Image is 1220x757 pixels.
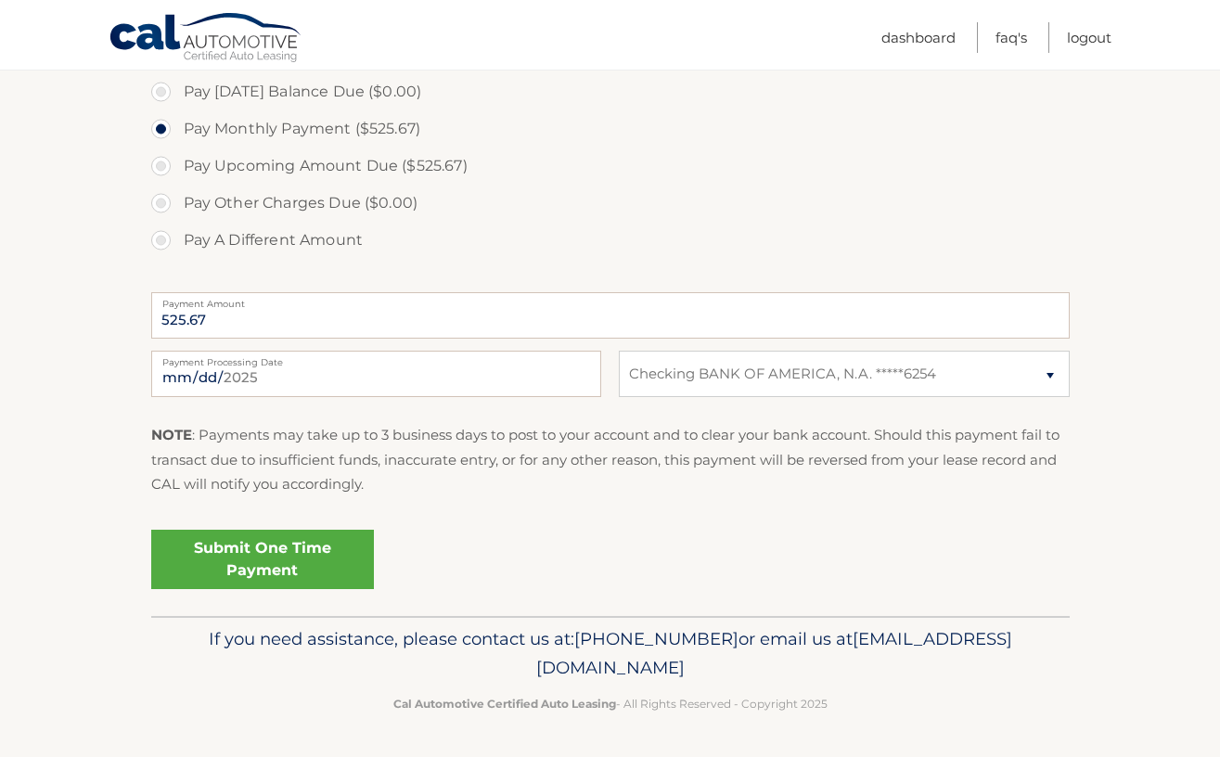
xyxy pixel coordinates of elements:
[151,530,374,589] a: Submit One Time Payment
[151,185,1070,222] label: Pay Other Charges Due ($0.00)
[574,628,738,649] span: [PHONE_NUMBER]
[151,351,601,366] label: Payment Processing Date
[109,12,303,66] a: Cal Automotive
[151,292,1070,307] label: Payment Amount
[151,423,1070,496] p: : Payments may take up to 3 business days to post to your account and to clear your bank account....
[163,624,1058,684] p: If you need assistance, please contact us at: or email us at
[151,73,1070,110] label: Pay [DATE] Balance Due ($0.00)
[995,22,1027,53] a: FAQ's
[393,697,616,711] strong: Cal Automotive Certified Auto Leasing
[151,110,1070,148] label: Pay Monthly Payment ($525.67)
[151,148,1070,185] label: Pay Upcoming Amount Due ($525.67)
[151,222,1070,259] label: Pay A Different Amount
[163,694,1058,713] p: - All Rights Reserved - Copyright 2025
[151,351,601,397] input: Payment Date
[151,292,1070,339] input: Payment Amount
[881,22,956,53] a: Dashboard
[151,426,192,443] strong: NOTE
[1067,22,1111,53] a: Logout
